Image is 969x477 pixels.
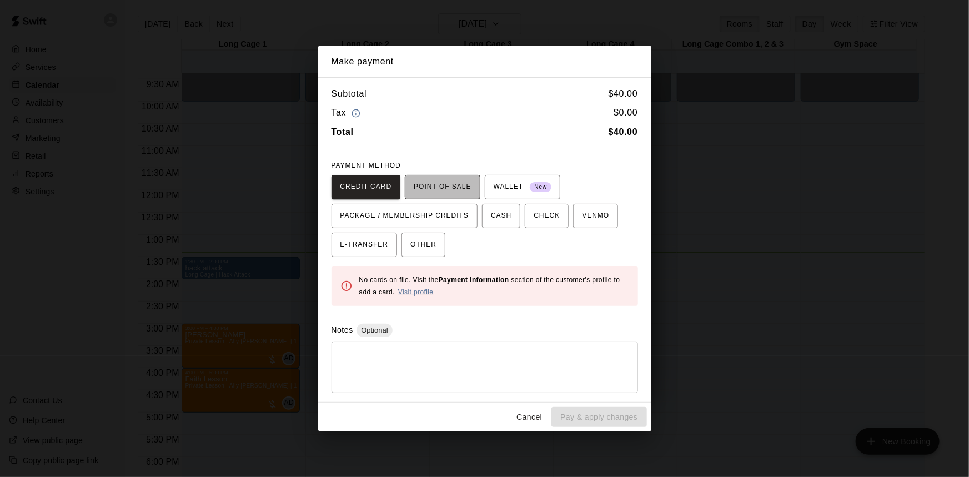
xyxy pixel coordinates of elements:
[398,288,434,296] a: Visit profile
[318,46,651,78] h2: Make payment
[614,106,637,120] h6: $ 0.00
[511,407,547,428] button: Cancel
[482,204,520,228] button: CASH
[414,178,471,196] span: POINT OF SALE
[357,326,392,334] span: Optional
[573,204,618,228] button: VENMO
[340,236,389,254] span: E-TRANSFER
[401,233,445,257] button: OTHER
[332,325,353,334] label: Notes
[332,127,354,137] b: Total
[410,236,436,254] span: OTHER
[485,175,561,199] button: WALLET New
[332,204,478,228] button: PACKAGE / MEMBERSHIP CREDITS
[332,233,398,257] button: E-TRANSFER
[609,87,638,101] h6: $ 40.00
[494,178,552,196] span: WALLET
[405,175,480,199] button: POINT OF SALE
[332,106,364,120] h6: Tax
[491,207,511,225] span: CASH
[340,178,392,196] span: CREDIT CARD
[439,276,509,284] b: Payment Information
[332,175,401,199] button: CREDIT CARD
[582,207,609,225] span: VENMO
[534,207,560,225] span: CHECK
[525,204,569,228] button: CHECK
[609,127,638,137] b: $ 40.00
[359,276,620,296] span: No cards on file. Visit the section of the customer's profile to add a card.
[332,87,367,101] h6: Subtotal
[332,162,401,169] span: PAYMENT METHOD
[340,207,469,225] span: PACKAGE / MEMBERSHIP CREDITS
[530,180,551,195] span: New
